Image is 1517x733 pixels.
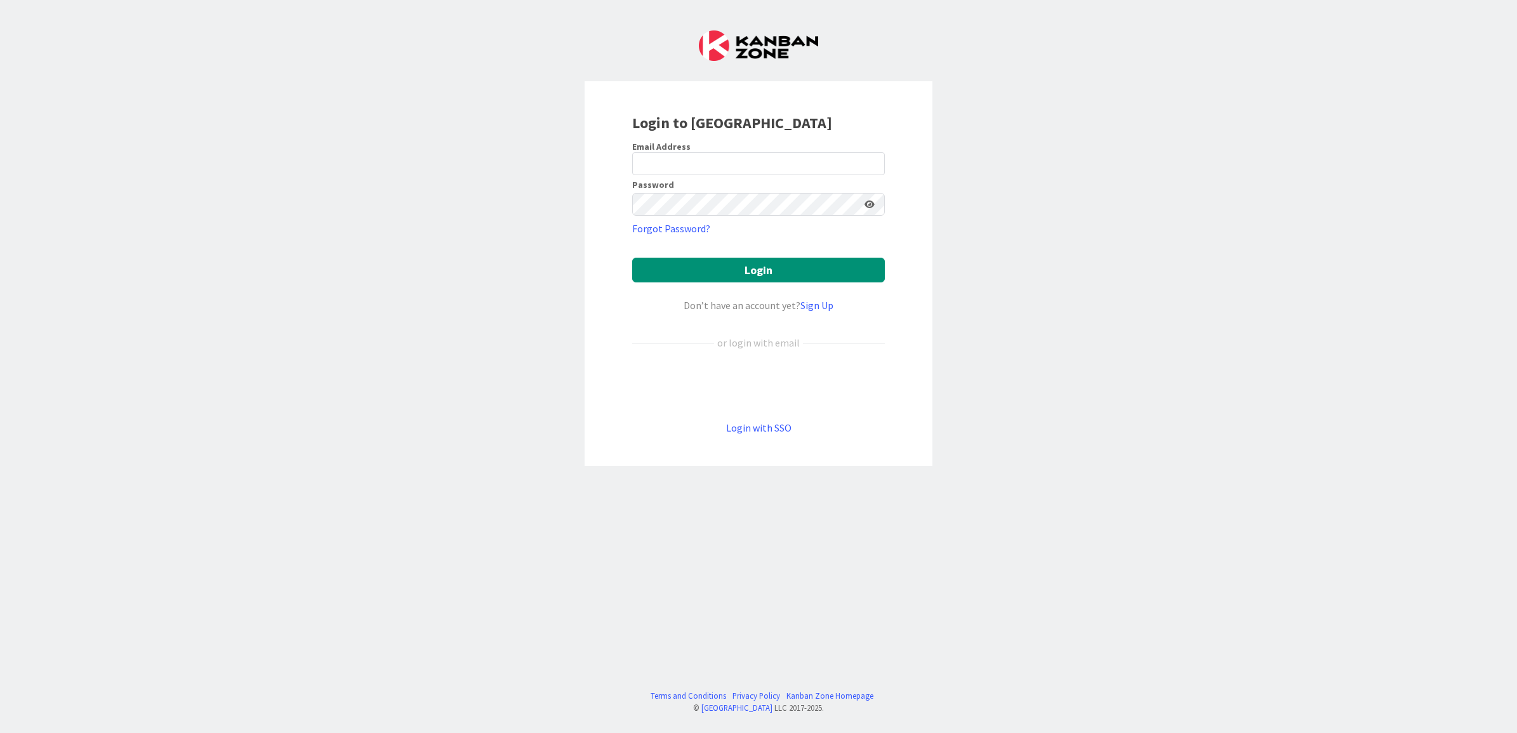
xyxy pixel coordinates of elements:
img: Kanban Zone [699,30,818,61]
a: Forgot Password? [632,221,710,236]
a: Login with SSO [726,421,792,434]
label: Email Address [632,141,691,152]
iframe: Sign in with Google Button [626,371,891,399]
b: Login to [GEOGRAPHIC_DATA] [632,113,832,133]
a: [GEOGRAPHIC_DATA] [701,703,772,713]
a: Kanban Zone Homepage [786,690,873,702]
div: or login with email [714,335,803,350]
button: Login [632,258,885,282]
label: Password [632,180,674,189]
a: Privacy Policy [732,690,780,702]
div: Don’t have an account yet? [632,298,885,313]
div: © LLC 2017- 2025 . [644,702,873,714]
a: Terms and Conditions [651,690,726,702]
a: Sign Up [800,299,833,312]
